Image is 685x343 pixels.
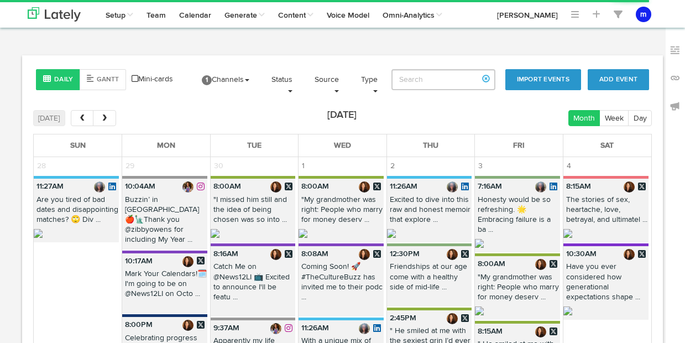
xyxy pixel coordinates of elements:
button: Daily [36,69,80,90]
button: m [636,7,651,22]
p: The stories of sex, heartache, love, betrayal, and ultimatel ... [563,195,649,230]
button: Import Events [505,69,581,90]
p: Friendships at our age come with a healthy side of mid-life ... [387,262,472,297]
div: Style [36,69,126,90]
p: Coming Soon! 🚀 #TheCultureBuzz has invited me to their podc ... [299,262,384,306]
b: 8:16AM [213,250,238,258]
b: 8:00AM [478,260,505,268]
img: 64NuzQiLTAw3nsE39kBg [475,306,484,315]
a: Source [306,66,347,105]
p: "My grandmother was right: People who marry for money deserv ... [475,272,560,307]
img: 1721846835017 [94,181,105,193]
button: Gantt [80,69,126,90]
b: 8:15AM [478,328,503,335]
button: Add Event [588,69,649,90]
b: 10:04AM [125,183,155,190]
span: 1 [299,157,308,175]
img: CDTPidzw_normal.jpg [182,320,194,331]
span: Sun [70,142,86,149]
h2: [DATE] [327,110,357,121]
button: Day [628,110,652,126]
b: 8:00PM [125,321,153,329]
img: logo_lately_bg_light.svg [28,7,81,22]
b: 10:30AM [566,250,597,258]
b: 11:27AM [36,183,64,190]
img: Dy7PiMIXQ0O1ZNA8ke92 [475,239,484,248]
b: 8:08AM [301,250,328,258]
p: Honesty would be so refreshing. 🌟 Embracing failure is a ba ... [475,195,560,240]
p: Mark Your Calendars!🗓️ I'm going to be on @News12LI on Octo ... [122,269,207,304]
span: 4 [563,157,574,175]
img: CDTPidzw_normal.jpg [535,326,546,337]
p: Are you tired of bad dates and disappointing matches? 🙄 Div ... [34,195,119,230]
p: Catch Me on @News12LI 📺 Excited to announce I'll be featu ... [211,262,296,306]
b: 9:37AM [213,324,239,332]
img: 1721846835017 [359,323,370,334]
img: links_off.svg [670,72,681,84]
p: Excited to dive into this raw and honest memoir that explore ... [387,195,472,230]
span: Sat [600,142,614,149]
a: 1Channels [194,66,258,93]
span: Tue [247,142,262,149]
span: 28 [34,157,49,175]
button: Week [599,110,629,126]
img: CDTPidzw_normal.jpg [624,249,635,260]
img: CDTPidzw_normal.jpg [535,259,546,270]
span: Mon [157,142,175,149]
img: announcements_off.svg [670,101,681,112]
img: CDTPidzw_normal.jpg [624,181,635,193]
span: Thu [423,142,438,149]
b: 2:45PM [390,314,416,322]
b: 8:15AM [566,183,591,190]
img: 556856016_17904949179255992_2371623900280035648_n.jpg [182,181,194,193]
img: keywords_off.svg [670,45,681,56]
span: 2 [387,157,398,175]
img: 64NuzQiLTAw3nsE39kBg [299,229,307,238]
img: CDTPidzw_normal.jpg [270,181,281,193]
p: Buzzin’ in [GEOGRAPHIC_DATA]🍎🗽Thank you @zibbyowens for including My Year ... [122,195,207,250]
b: 8:00AM [213,183,241,190]
b: 12:30PM [390,250,420,258]
p: "My grandmother was right: People who marry for money deserv ... [299,195,384,230]
button: next [93,110,116,126]
img: 1721846835017 [535,181,546,193]
img: hOVNWo7wS5OUN8EPFSAd [563,229,572,238]
button: Month [568,110,600,126]
img: HiKJdstrTfuois7IlabO [563,306,572,315]
span: Fri [513,142,525,149]
span: Wed [334,142,351,149]
span: 29 [122,157,138,175]
b: 7:16AM [478,183,502,190]
b: 11:26AM [390,183,417,190]
p: Have you ever considered how generational expectations shape ... [563,262,649,306]
b: 10:17AM [125,257,153,265]
img: 556856016_17904949179255992_2371623900280035648_n.jpg [270,323,281,334]
b: 11:26AM [301,324,329,332]
img: x4O6XTurQLyFqI7PJSq8 [387,229,396,238]
img: CDTPidzw_normal.jpg [359,249,370,260]
button: prev [71,110,93,126]
img: 1721846835017 [447,181,458,193]
img: CDTPidzw_normal.jpg [359,181,370,193]
input: Search [391,69,495,90]
a: Mini-cards [132,74,173,85]
img: CDTPidzw_normal.jpg [447,249,458,260]
p: "I missed him still and the idea of being chosen was so into ... [211,195,296,230]
span: 1 [202,75,212,85]
button: [DATE] [33,110,65,126]
b: 8:00AM [301,183,329,190]
a: Type [353,66,386,105]
img: 8zlugUQIQ0OVFDoizdDB [211,229,219,238]
a: Status [263,66,301,105]
img: CDTPidzw_normal.jpg [447,313,458,324]
img: CDTPidzw_normal.jpg [270,249,281,260]
span: 3 [475,157,486,175]
img: x4O6XTurQLyFqI7PJSq8 [34,229,43,238]
img: CDTPidzw_normal.jpg [182,256,194,267]
span: 30 [211,157,227,175]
